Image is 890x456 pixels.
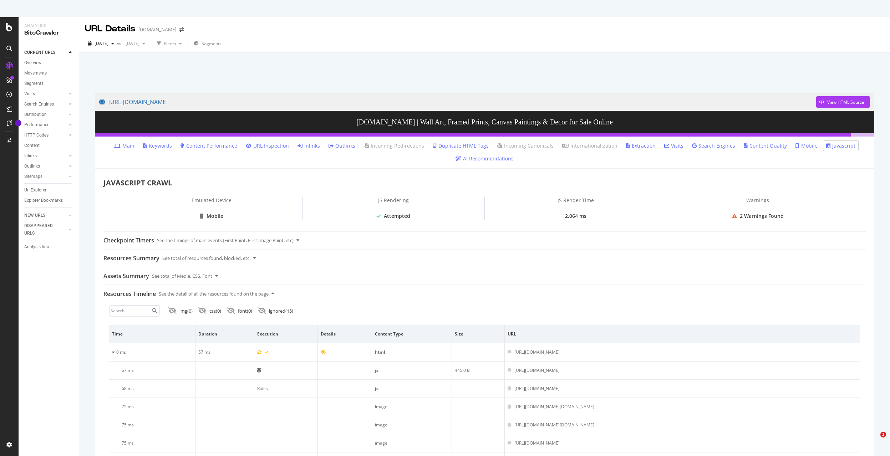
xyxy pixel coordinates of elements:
span: 75 ms [122,422,134,428]
a: Outlinks [329,142,355,149]
div: Segments [24,80,44,87]
span: 75 ms [122,440,134,446]
div: 2,064 ms [565,212,586,220]
div: Overview [24,59,41,67]
span: 68 ms [122,385,134,391]
div: View HTML Source [827,99,864,105]
span: Segments [202,41,222,47]
span: vs [117,40,123,46]
div: Analytics [24,23,73,29]
div: NEW URLS [24,212,45,219]
span: 75 ms [122,404,134,410]
a: Main [114,142,134,149]
div: Inlinks [24,152,37,160]
span: URL [508,331,855,337]
div: URL Details [85,23,136,35]
a: Movements [24,70,74,77]
div: Tooltip anchor [15,120,21,126]
span: 2024 Jan. 1st [123,40,139,46]
div: image [375,440,449,446]
a: Javascript [826,142,855,149]
button: Segments [191,38,224,49]
div: Search Engines [24,101,54,108]
div: Emulated Device [121,197,302,212]
div: html [375,349,449,355]
div: Attempted [384,212,410,220]
div: [URL][DOMAIN_NAME] [514,349,560,355]
span: 1 [880,432,886,437]
div: Distribution [24,111,47,118]
a: Overview [24,59,74,67]
a: [URL][DOMAIN_NAME] [99,93,816,111]
div: Resources Summary [103,250,159,267]
span: 0 ms [116,349,126,355]
iframe: Intercom live chat [866,432,883,449]
a: Segments [24,80,74,87]
div: Filters [164,41,176,47]
span: Content Type [375,331,447,337]
a: Internationalization [562,142,617,149]
div: Checkpoint Timers [103,232,154,249]
div: arrow-right-arrow-left [179,27,184,32]
a: NEW URLS [24,212,67,219]
div: [DOMAIN_NAME] [138,26,177,33]
a: DISAPPEARED URLS [24,222,67,237]
span: Size [455,331,499,337]
button: [DATE] [85,38,117,49]
div: Movements [24,70,47,77]
div: HTTP Codes [24,132,49,139]
div: See total of Media, CSS, Font [152,267,212,285]
div: Warnings [667,197,849,212]
div: Visits [24,90,35,98]
a: Url Explorer [24,186,74,194]
div: Rules [257,385,268,392]
div: DISAPPEARED URLS [24,222,60,237]
h3: [DOMAIN_NAME] | Wall Art, Framed Prints, Canvas Paintings & Decor for Sale Online [95,111,874,133]
a: Visits [24,90,67,98]
span: Execution [257,331,313,337]
input: Search [109,305,160,317]
span: 2025 Aug. 13th [95,40,108,46]
a: CURRENT URLS [24,49,67,56]
div: [URL][DOMAIN_NAME] [514,367,560,374]
span: Time [112,331,190,337]
a: Inlinks [24,152,67,160]
a: Content [24,142,74,149]
div: image [375,404,449,410]
div: js [375,367,449,374]
div: [URL][DOMAIN_NAME] [514,440,560,446]
a: Performance [24,121,67,129]
div: 445.0 B [455,367,501,374]
a: Inlinks [297,142,320,149]
div: Sitemaps [24,173,42,180]
a: Sitemaps [24,173,67,180]
a: AI Recommendations [456,155,514,162]
div: css ( 0 ) [209,308,221,314]
div: See total of resources found, blocked, etc. [162,250,250,267]
div: SiteCrawler [24,29,73,37]
a: Search Engines [24,101,67,108]
div: Explorer Bookmarks [24,197,63,204]
a: Content Performance [180,142,237,149]
a: Incoming Redirections [364,142,424,149]
div: Resources Timeline [103,285,156,302]
a: Keywords [143,142,172,149]
div: Content [24,142,40,149]
a: Search Engines [692,142,735,149]
div: Assets Summary [103,267,149,285]
div: js [375,385,449,392]
div: JS Rendering [303,197,485,212]
div: [URL][DOMAIN_NAME][DOMAIN_NAME] [514,404,594,410]
div: Analysis Info [24,243,49,251]
a: Content Quality [744,142,787,149]
div: font ( 0 ) [238,308,252,314]
div: Performance [24,121,49,129]
div: CURRENT URLS [24,49,55,56]
div: See the timings of main events (First Paint, First Image Paint, etc) [157,232,294,249]
div: JS Render Time [485,197,667,212]
a: HTTP Codes [24,132,67,139]
span: Duration [198,331,249,337]
a: Incoming Canonicals [497,142,554,149]
div: JAVASCRIPT CRAWL [103,178,866,188]
div: ignored ( 15 ) [269,308,293,314]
